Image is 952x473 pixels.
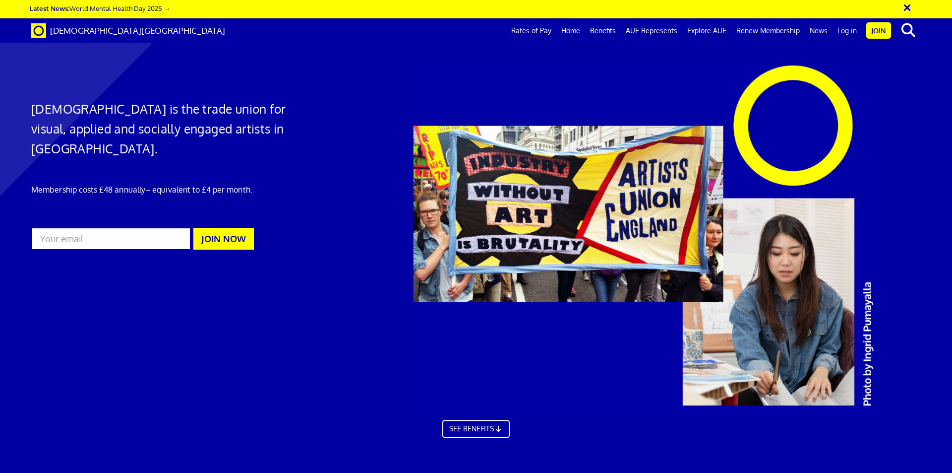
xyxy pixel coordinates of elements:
[30,4,170,12] a: Latest News:World Mental Health Day 2025 →
[556,18,585,43] a: Home
[31,184,318,196] p: Membership costs £48 annually – equivalent to £4 per month.
[31,227,191,250] input: Your email
[682,18,731,43] a: Explore AUE
[866,22,891,39] a: Join
[585,18,621,43] a: Benefits
[893,20,923,41] button: search
[621,18,682,43] a: AUE Represents
[442,427,510,445] a: SEE BENEFITS
[30,4,69,12] strong: Latest News:
[833,18,862,43] a: Log in
[506,18,556,43] a: Rates of Pay
[193,228,254,250] button: JOIN NOW
[50,25,225,36] span: [DEMOGRAPHIC_DATA][GEOGRAPHIC_DATA]
[731,18,805,43] a: Renew Membership
[805,18,833,43] a: News
[31,99,318,159] h1: [DEMOGRAPHIC_DATA] is the trade union for visual, applied and socially engaged artists in [GEOGRA...
[24,18,233,43] a: Brand [DEMOGRAPHIC_DATA][GEOGRAPHIC_DATA]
